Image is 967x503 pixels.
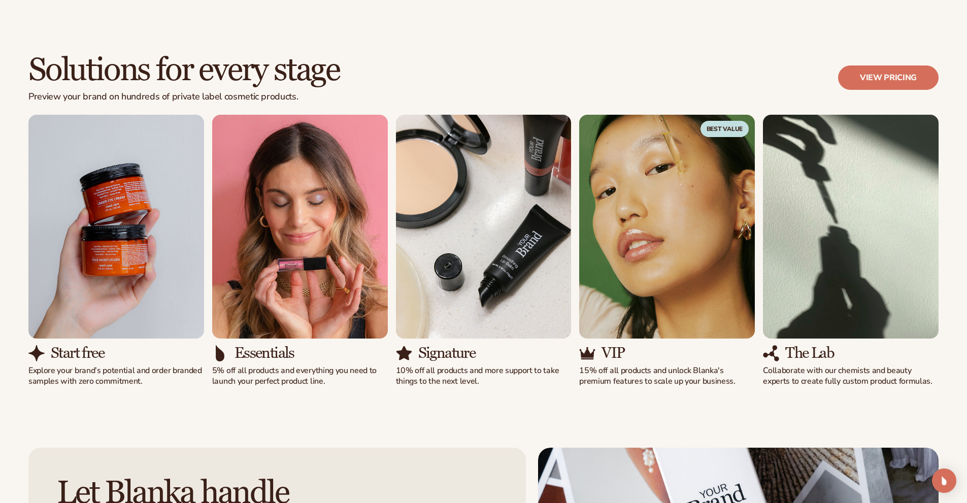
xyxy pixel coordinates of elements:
[763,115,939,387] div: 5 / 5
[396,345,412,361] img: Shopify Image 12
[396,115,572,387] div: 3 / 5
[763,345,779,361] img: Shopify Image 16
[28,345,45,361] img: Shopify Image 8
[763,365,939,387] p: Collaborate with our chemists and beauty experts to create fully custom product formulas.
[602,345,624,361] h3: VIP
[701,121,749,137] span: Best Value
[763,115,939,339] img: Shopify Image 15
[418,345,476,361] h3: Signature
[212,115,388,387] div: 2 / 5
[28,91,340,103] p: Preview your brand on hundreds of private label cosmetic products.
[212,365,388,387] p: 5% off all products and everything you need to launch your perfect product line.
[235,345,294,361] h3: Essentials
[212,345,228,361] img: Shopify Image 10
[28,115,204,339] img: Shopify Image 7
[785,345,834,361] h3: The Lab
[28,365,204,387] p: Explore your brand’s potential and order branded samples with zero commitment.
[28,53,340,87] h2: Solutions for every stage
[838,65,939,90] a: View pricing
[579,115,755,387] div: 4 / 5
[212,115,388,339] img: Shopify Image 9
[28,115,204,387] div: 1 / 5
[932,468,956,493] div: Open Intercom Messenger
[51,345,104,361] h3: Start free
[579,365,755,387] p: 15% off all products and unlock Blanka's premium features to scale up your business.
[396,115,572,339] img: Shopify Image 11
[579,115,755,339] img: Shopify Image 13
[579,345,595,361] img: Shopify Image 14
[396,365,572,387] p: 10% off all products and more support to take things to the next level.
